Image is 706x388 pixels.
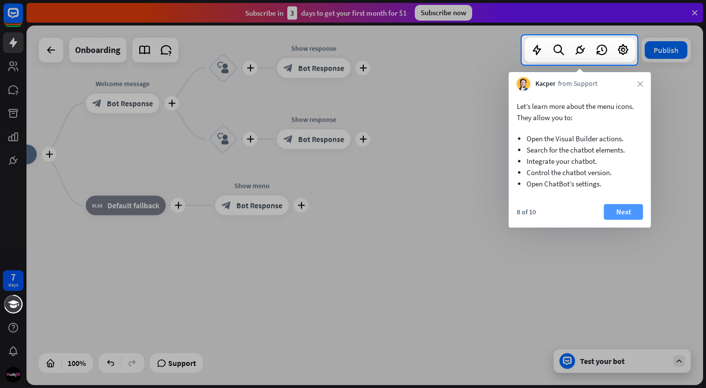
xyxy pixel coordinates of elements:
li: Search for the chatbot elements. [527,144,633,155]
div: 8 of 10 [517,207,536,216]
span: from Support [558,79,598,89]
button: Open LiveChat chat widget [8,4,37,33]
p: Let’s learn more about the menu icons. They allow you to: [517,101,643,123]
span: Kacper [535,79,555,89]
button: Next [604,204,643,220]
i: close [637,81,643,87]
li: Control the chatbot version. [527,167,633,178]
li: Open the Visual Builder actions. [527,133,633,144]
li: Open ChatBot’s settings. [527,178,633,189]
li: Integrate your chatbot. [527,155,633,167]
